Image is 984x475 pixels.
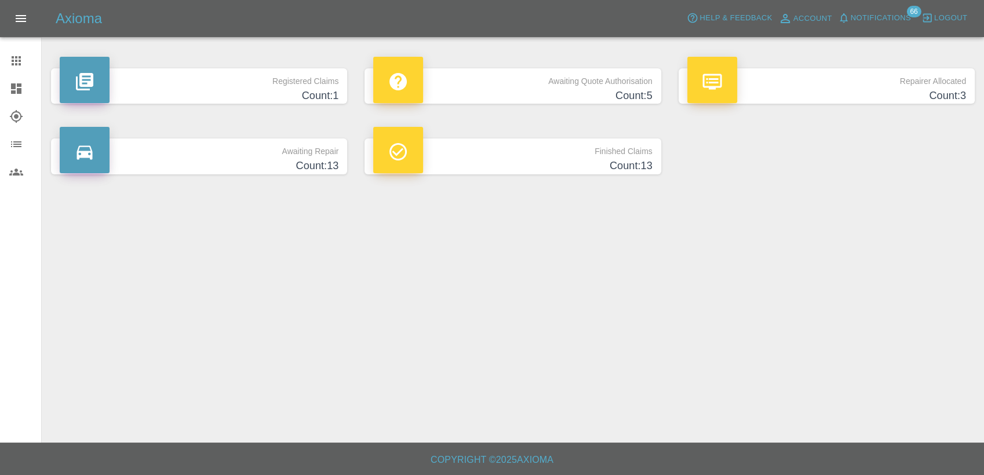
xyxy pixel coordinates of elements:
[684,9,775,27] button: Help & Feedback
[60,68,338,88] p: Registered Claims
[60,138,338,158] p: Awaiting Repair
[51,68,347,104] a: Registered ClaimsCount:1
[699,12,772,25] span: Help & Feedback
[679,68,975,104] a: Repairer AllocatedCount:3
[365,138,661,174] a: Finished ClaimsCount:13
[793,12,832,25] span: Account
[775,9,835,28] a: Account
[373,68,652,88] p: Awaiting Quote Authorisation
[60,88,338,104] h4: Count: 1
[919,9,970,27] button: Logout
[9,452,975,468] h6: Copyright © 2025 Axioma
[51,138,347,174] a: Awaiting RepairCount:13
[56,9,102,28] h5: Axioma
[906,6,921,17] span: 66
[365,68,661,104] a: Awaiting Quote AuthorisationCount:5
[373,158,652,174] h4: Count: 13
[934,12,967,25] span: Logout
[60,158,338,174] h4: Count: 13
[687,68,966,88] p: Repairer Allocated
[851,12,911,25] span: Notifications
[373,138,652,158] p: Finished Claims
[373,88,652,104] h4: Count: 5
[7,5,35,32] button: Open drawer
[835,9,914,27] button: Notifications
[687,88,966,104] h4: Count: 3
